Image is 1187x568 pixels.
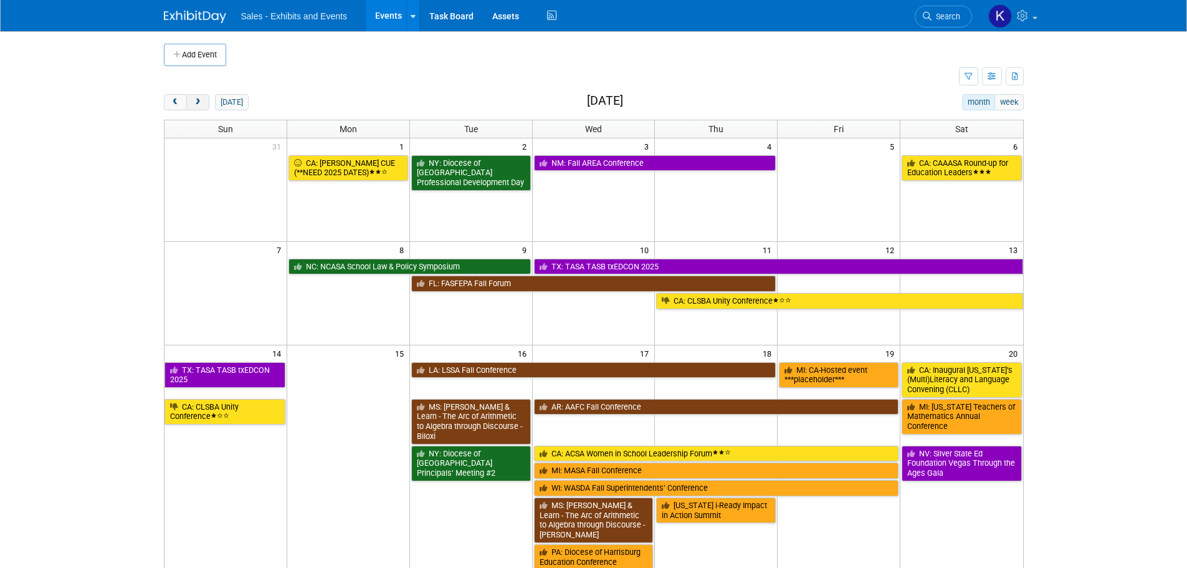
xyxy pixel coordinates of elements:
[902,399,1021,435] a: MI: [US_STATE] Teachers of Mathematics Annual Conference
[534,480,899,496] a: WI: WASDA Fall Superintendents’ Conference
[902,155,1021,181] a: CA: CAAASA Round-up for Education Leaders
[656,498,776,523] a: [US_STATE] i-Ready Impact in Action Summit
[241,11,347,21] span: Sales - Exhibits and Events
[411,276,776,292] a: FL: FASFEPA Fall Forum
[884,345,900,361] span: 19
[218,124,233,134] span: Sun
[1012,138,1023,154] span: 6
[464,124,478,134] span: Tue
[889,138,900,154] span: 5
[955,124,968,134] span: Sat
[766,138,777,154] span: 4
[186,94,209,110] button: next
[411,446,531,481] a: NY: Diocese of [GEOGRAPHIC_DATA] Principals’ Meeting #2
[288,155,408,181] a: CA: [PERSON_NAME] CUE (**NEED 2025 DATES)
[779,362,899,388] a: MI: CA-Hosted event ***placeholder***
[534,498,654,543] a: MS: [PERSON_NAME] & Learn - The Arc of Arithmetic to Algebra through Discourse - [PERSON_NAME]
[271,345,287,361] span: 14
[932,12,960,21] span: Search
[834,124,844,134] span: Fri
[521,242,532,258] span: 9
[275,242,287,258] span: 7
[517,345,532,361] span: 16
[639,345,654,361] span: 17
[398,138,409,154] span: 1
[884,242,900,258] span: 12
[398,242,409,258] span: 8
[534,399,899,415] a: AR: AAFC Fall Conference
[902,446,1021,481] a: NV: Silver State Ed Foundation Vegas Through the Ages Gala
[1008,242,1023,258] span: 13
[639,242,654,258] span: 10
[164,94,187,110] button: prev
[164,11,226,23] img: ExhibitDay
[587,94,623,108] h2: [DATE]
[164,44,226,66] button: Add Event
[915,6,972,27] a: Search
[215,94,248,110] button: [DATE]
[761,242,777,258] span: 11
[585,124,602,134] span: Wed
[340,124,357,134] span: Mon
[411,155,531,191] a: NY: Diocese of [GEOGRAPHIC_DATA] Professional Development Day
[534,259,1023,275] a: TX: TASA TASB txEDCON 2025
[394,345,409,361] span: 15
[761,345,777,361] span: 18
[656,293,1023,309] a: CA: CLSBA Unity Conference
[271,138,287,154] span: 31
[534,446,899,462] a: CA: ACSA Women in School Leadership Forum
[534,463,899,479] a: MI: MASA Fall Conference
[288,259,531,275] a: NC: NCASA School Law & Policy Symposium
[534,155,776,171] a: NM: Fall AREA Conference
[708,124,723,134] span: Thu
[994,94,1023,110] button: week
[411,399,531,445] a: MS: [PERSON_NAME] & Learn - The Arc of Arithmetic to Algebra through Discourse - Biloxi
[411,362,776,378] a: LA: LSSA Fall Conference
[521,138,532,154] span: 2
[988,4,1012,28] img: Kara Haven
[164,362,285,388] a: TX: TASA TASB txEDCON 2025
[164,399,285,425] a: CA: CLSBA Unity Conference
[902,362,1021,398] a: CA: Inaugural [US_STATE]’s (Multi)Literacy and Language Convening (CLLC)
[962,94,995,110] button: month
[643,138,654,154] span: 3
[1008,345,1023,361] span: 20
